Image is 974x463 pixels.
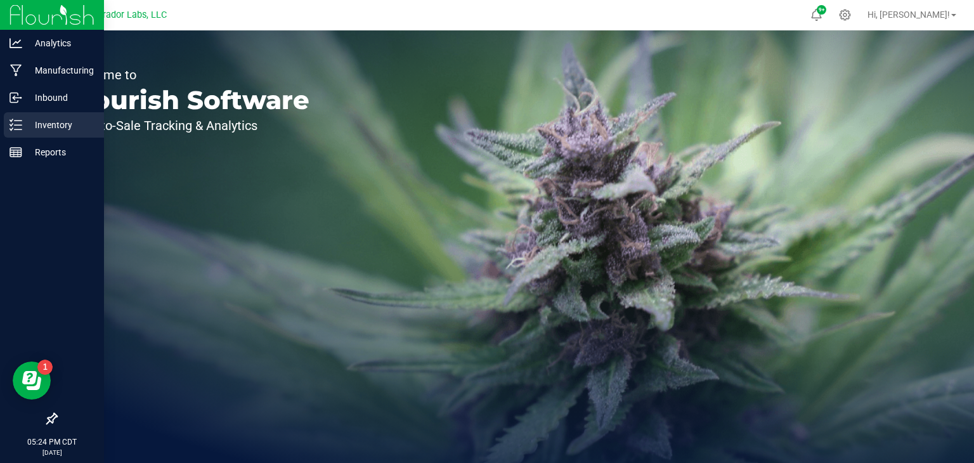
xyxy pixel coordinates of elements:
iframe: Resource center unread badge [37,360,53,375]
inline-svg: Reports [10,146,22,159]
p: Welcome to [68,68,309,81]
p: Inventory [22,117,98,133]
inline-svg: Manufacturing [10,64,22,77]
span: Curador Labs, LLC [92,10,167,20]
p: Flourish Software [68,88,309,113]
p: Analytics [22,36,98,51]
p: Reports [22,145,98,160]
inline-svg: Inventory [10,119,22,131]
span: 9+ [819,8,824,13]
inline-svg: Inbound [10,91,22,104]
div: Manage settings [837,9,853,21]
inline-svg: Analytics [10,37,22,49]
p: 05:24 PM CDT [6,436,98,448]
p: Seed-to-Sale Tracking & Analytics [68,119,309,132]
iframe: Resource center [13,362,51,400]
p: Manufacturing [22,63,98,78]
span: Hi, [PERSON_NAME]! [867,10,950,20]
p: [DATE] [6,448,98,457]
p: Inbound [22,90,98,105]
